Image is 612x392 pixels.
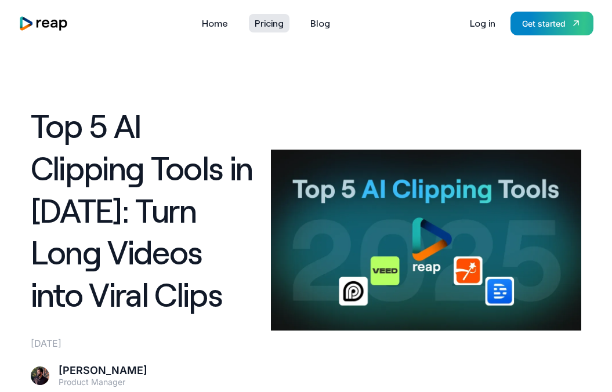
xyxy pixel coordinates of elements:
a: Blog [305,14,336,32]
a: home [19,16,68,31]
a: Log in [464,14,501,32]
img: reap logo [19,16,68,31]
div: Get started [522,17,566,30]
a: Get started [510,12,593,35]
a: Home [196,14,234,32]
a: Pricing [249,14,289,32]
div: [DATE] [31,336,258,350]
div: Product Manager [59,377,147,387]
h1: Top 5 AI Clipping Tools in [DATE]: Turn Long Videos into Viral Clips [31,104,258,315]
div: [PERSON_NAME] [59,364,147,378]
